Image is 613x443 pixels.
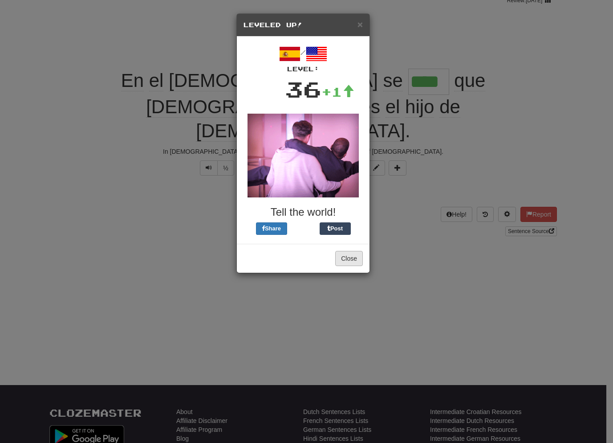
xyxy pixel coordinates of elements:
div: +1 [321,83,354,101]
div: / [244,43,363,74]
div: Level: [244,65,363,74]
img: spinning-7b6715965d7e0220b69722fa66aa21efa1181b58e7b7375ebe2c5b603073e17d.gif [248,114,359,197]
h5: Leveled Up! [244,21,363,29]
h3: Tell the world! [244,206,363,218]
iframe: X Post Button [287,222,320,235]
button: Close [335,251,363,266]
span: × [357,19,363,29]
button: Post [320,222,351,235]
button: Close [357,20,363,29]
div: 36 [285,74,321,105]
button: Share [256,222,287,235]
